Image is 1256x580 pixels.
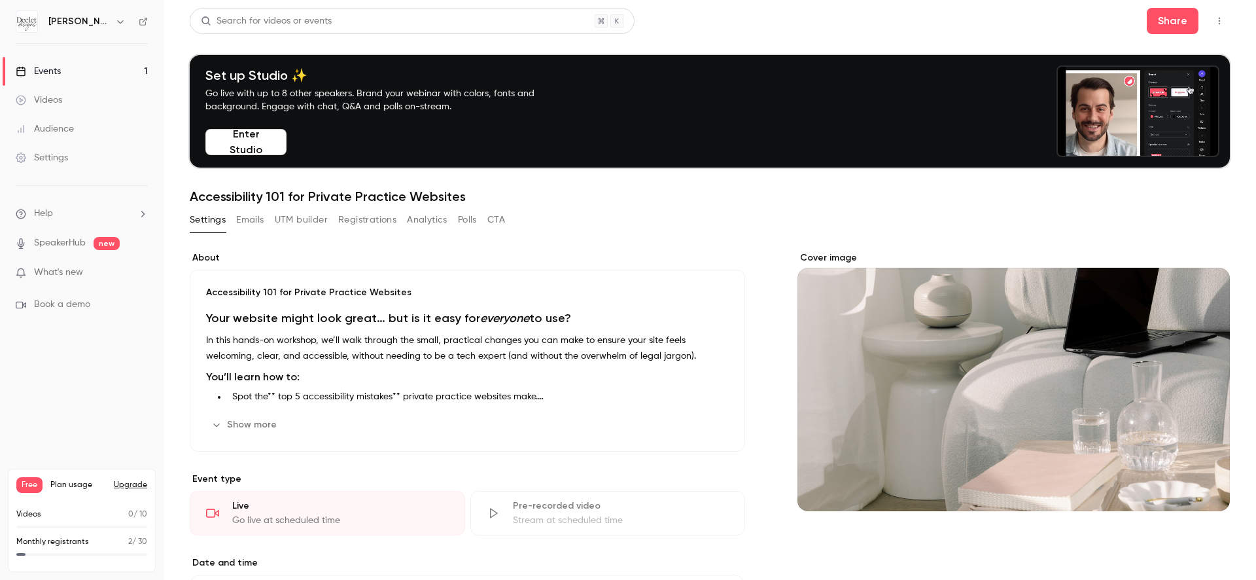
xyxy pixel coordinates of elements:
[34,236,86,250] a: SpeakerHub
[128,511,133,518] span: 0
[128,536,147,548] p: / 30
[190,251,745,264] label: About
[513,499,729,513] div: Pre-recorded video
[34,207,53,221] span: Help
[128,509,147,520] p: / 10
[16,509,41,520] p: Videos
[205,67,565,83] h4: Set up Studio ✨
[190,491,465,535] div: LiveGo live at scheduled time
[206,371,300,383] strong: You’ll learn how to:
[16,536,89,548] p: Monthly registrants
[513,514,729,527] div: Stream at scheduled time
[128,538,132,546] span: 2
[205,129,287,155] button: Enter Studio
[232,499,449,513] div: Live
[487,209,505,230] button: CTA
[50,480,106,490] span: Plan usage
[16,207,148,221] li: help-dropdown-opener
[1147,8,1198,34] button: Share
[206,333,729,364] p: In this hands-on workshop, we’ll walk through the small, practical changes you can make to ensure...
[227,390,729,404] li: Spot the** top 5 accessibility mistakes** private practice websites make.
[190,189,1230,204] h1: Accessibility 101 for Private Practice Websites
[206,311,571,325] strong: Your website might look great… but is it easy for to use?
[206,286,729,299] p: Accessibility 101 for Private Practice Websites
[190,209,226,230] button: Settings
[338,209,396,230] button: Registrations
[407,209,447,230] button: Analytics
[470,491,746,535] div: Pre-recorded videoStream at scheduled time
[16,122,74,136] div: Audience
[201,14,332,28] div: Search for videos or events
[797,251,1230,264] label: Cover image
[232,514,449,527] div: Go live at scheduled time
[458,209,477,230] button: Polls
[16,65,61,78] div: Events
[190,473,745,486] p: Event type
[16,94,62,107] div: Videos
[236,209,264,230] button: Emails
[34,298,90,312] span: Book a demo
[34,266,83,280] span: What's new
[190,556,745,570] label: Date and time
[206,414,285,435] button: Show more
[480,311,529,325] em: everyone
[797,251,1230,511] section: Cover image
[48,15,110,28] h6: [PERSON_NAME] Designs
[16,477,43,493] span: Free
[16,11,37,32] img: Declet Designs
[16,151,68,164] div: Settings
[275,209,328,230] button: UTM builder
[94,237,120,250] span: new
[114,480,147,490] button: Upgrade
[205,87,565,113] p: Go live with up to 8 other speakers. Brand your webinar with colors, fonts and background. Engage...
